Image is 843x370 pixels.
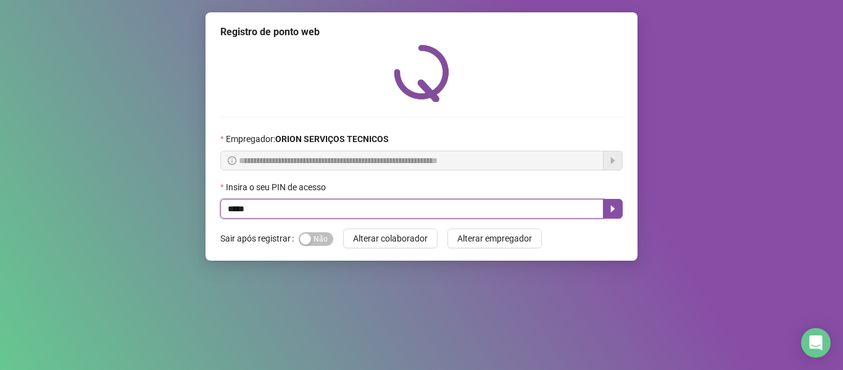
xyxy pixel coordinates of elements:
[801,328,831,358] div: Open Intercom Messenger
[343,229,438,248] button: Alterar colaborador
[275,134,389,144] strong: ORION SERVIÇOS TECNICOS
[220,25,623,40] div: Registro de ponto web
[226,132,389,146] span: Empregador :
[220,229,299,248] label: Sair após registrar
[447,229,542,248] button: Alterar empregador
[457,232,532,245] span: Alterar empregador
[394,44,449,102] img: QRPoint
[353,232,428,245] span: Alterar colaborador
[228,156,236,165] span: info-circle
[608,204,618,214] span: caret-right
[220,180,334,194] label: Insira o seu PIN de acesso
